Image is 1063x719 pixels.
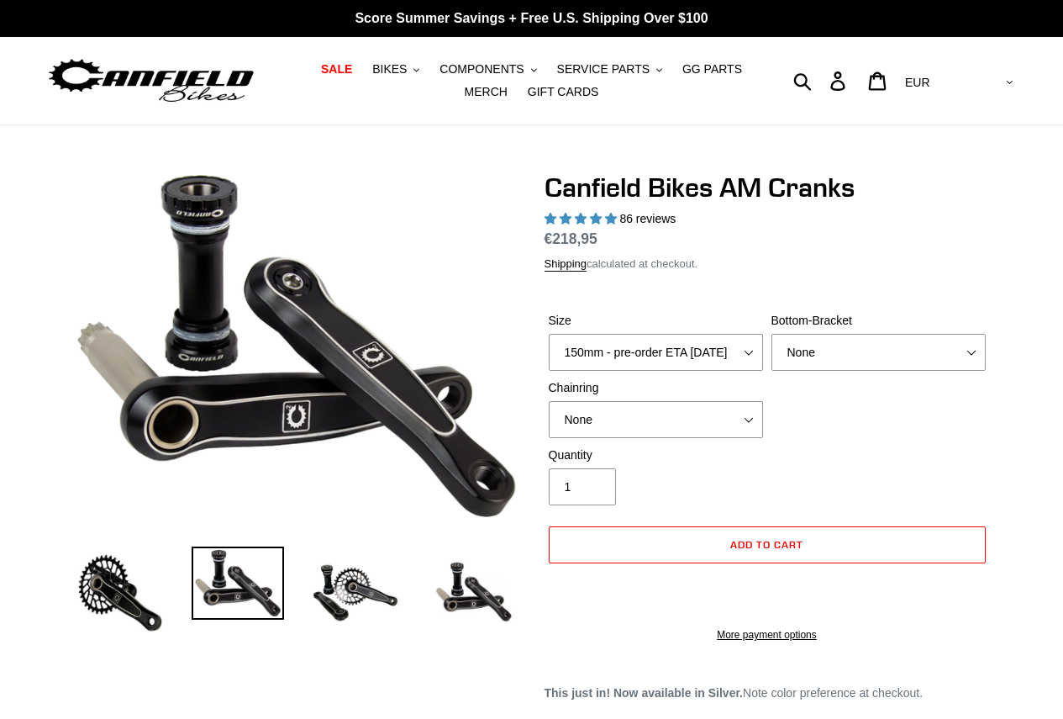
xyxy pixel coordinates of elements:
img: Load image into Gallery viewer, Canfield Bikes AM Cranks [309,547,402,639]
span: 4.97 stars [545,212,620,225]
span: SERVICE PARTS [557,62,650,77]
span: GIFT CARDS [528,85,599,99]
img: Load image into Gallery viewer, CANFIELD-AM_DH-CRANKS [427,547,519,639]
a: Shipping [545,257,587,272]
a: GG PARTS [674,58,750,81]
a: More payment options [549,627,986,642]
img: Canfield Bikes [46,55,256,108]
button: SERVICE PARTS [549,58,671,81]
iframe: PayPal-paypal [549,572,986,609]
p: Note color preference at checkout. [545,685,990,702]
span: GG PARTS [682,62,742,77]
a: SALE [313,58,360,81]
span: COMPONENTS [439,62,524,77]
a: MERCH [456,81,516,103]
img: Load image into Gallery viewer, Canfield Cranks [192,547,284,621]
span: BIKES [372,62,407,77]
img: Load image into Gallery viewer, Canfield Bikes AM Cranks [74,547,166,639]
button: COMPONENTS [431,58,545,81]
span: €218,95 [545,230,597,247]
label: Chainring [549,379,763,397]
label: Size [549,312,763,330]
label: Bottom-Bracket [771,312,986,330]
strong: This just in! Now available in Silver. [545,686,744,700]
label: Quantity [549,447,763,464]
h1: Canfield Bikes AM Cranks [545,172,990,204]
span: MERCH [465,85,508,99]
button: Add to cart [549,526,986,563]
a: GIFT CARDS [519,81,608,103]
div: calculated at checkout. [545,256,990,272]
span: Add to cart [730,538,803,551]
span: SALE [321,62,352,77]
button: BIKES [364,58,428,81]
span: 86 reviews [619,212,676,225]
